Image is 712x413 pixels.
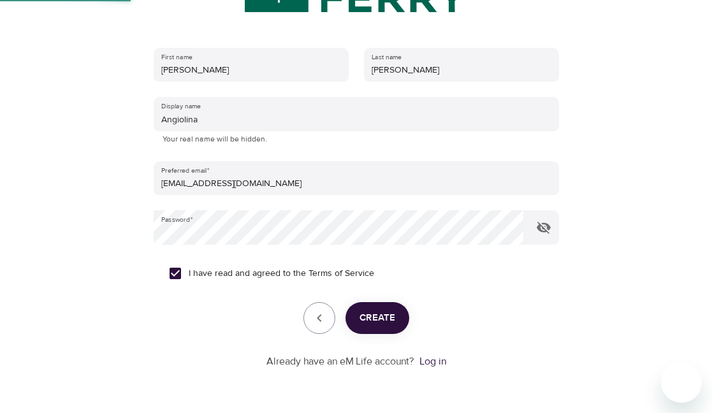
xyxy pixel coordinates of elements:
[163,133,550,146] p: Your real name will be hidden.
[360,310,395,326] span: Create
[345,302,409,334] button: Create
[419,355,446,368] a: Log in
[661,362,702,403] iframe: Button to launch messaging window
[309,267,374,280] a: Terms of Service
[266,354,414,369] p: Already have an eM Life account?
[189,267,374,280] span: I have read and agreed to the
